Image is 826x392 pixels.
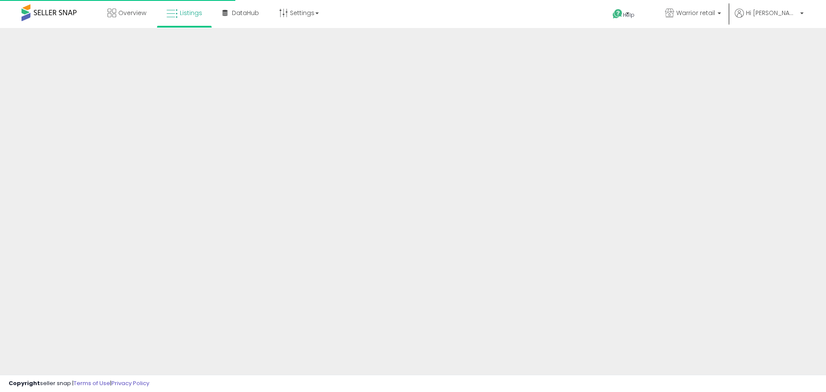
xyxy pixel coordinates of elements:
[746,9,798,17] span: Hi [PERSON_NAME]
[735,9,804,28] a: Hi [PERSON_NAME]
[612,9,623,19] i: Get Help
[9,380,149,388] div: seller snap | |
[9,379,40,387] strong: Copyright
[111,379,149,387] a: Privacy Policy
[606,2,651,28] a: Help
[232,9,259,17] span: DataHub
[180,9,202,17] span: Listings
[623,11,635,19] span: Help
[118,9,146,17] span: Overview
[74,379,110,387] a: Terms of Use
[676,9,715,17] span: Warrior retail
